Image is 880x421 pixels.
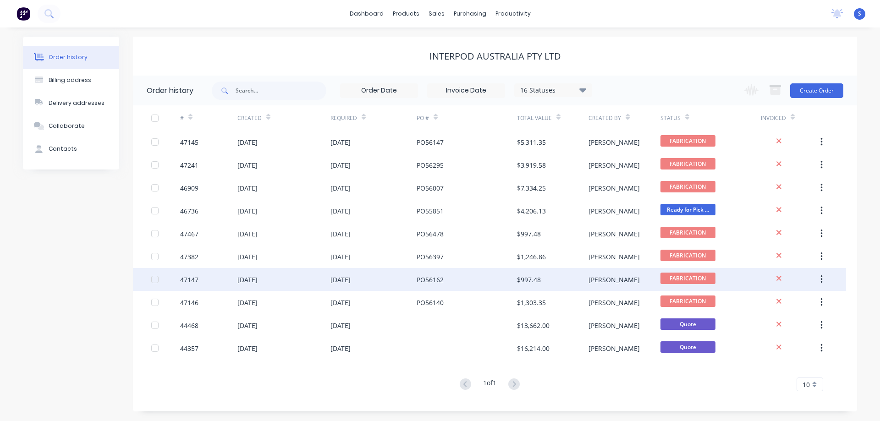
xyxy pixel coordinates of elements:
[517,321,550,330] div: $13,662.00
[49,53,88,61] div: Order history
[330,105,417,131] div: Required
[180,298,198,307] div: 47146
[517,229,541,239] div: $997.48
[345,7,388,21] a: dashboard
[517,105,588,131] div: Total Value
[491,7,535,21] div: productivity
[588,321,640,330] div: [PERSON_NAME]
[588,344,640,353] div: [PERSON_NAME]
[517,206,546,216] div: $4,206.13
[660,158,715,169] span: FABRICATION
[424,7,449,21] div: sales
[236,82,326,100] input: Search...
[237,206,258,216] div: [DATE]
[588,275,640,284] div: [PERSON_NAME]
[23,92,119,115] button: Delivery addresses
[180,160,198,170] div: 47241
[237,114,262,122] div: Created
[517,298,546,307] div: $1,303.35
[23,115,119,137] button: Collaborate
[428,84,505,98] input: Invoice Date
[417,206,444,216] div: PO55851
[237,298,258,307] div: [DATE]
[237,137,258,147] div: [DATE]
[803,380,810,389] span: 10
[180,321,198,330] div: 44468
[660,105,761,131] div: Status
[49,76,91,84] div: Billing address
[237,252,258,262] div: [DATE]
[330,252,351,262] div: [DATE]
[180,252,198,262] div: 47382
[237,160,258,170] div: [DATE]
[330,344,351,353] div: [DATE]
[660,273,715,284] span: FABRICATION
[588,114,621,122] div: Created By
[517,160,546,170] div: $3,919.58
[330,114,357,122] div: Required
[330,137,351,147] div: [DATE]
[49,122,85,130] div: Collaborate
[180,183,198,193] div: 46909
[49,145,77,153] div: Contacts
[660,135,715,147] span: FABRICATION
[429,51,561,62] div: INTERPOD AUSTRALIA Pty Ltd
[49,99,104,107] div: Delivery addresses
[330,275,351,284] div: [DATE]
[660,318,715,330] span: Quote
[330,160,351,170] div: [DATE]
[23,46,119,69] button: Order history
[588,160,640,170] div: [PERSON_NAME]
[237,229,258,239] div: [DATE]
[417,229,444,239] div: PO56478
[237,321,258,330] div: [DATE]
[588,105,660,131] div: Created By
[237,275,258,284] div: [DATE]
[660,250,715,261] span: FABRICATION
[660,341,715,353] span: Quote
[147,85,193,96] div: Order history
[417,183,444,193] div: PO56007
[417,137,444,147] div: PO56147
[330,183,351,193] div: [DATE]
[858,10,861,18] span: S
[588,137,640,147] div: [PERSON_NAME]
[330,229,351,239] div: [DATE]
[180,344,198,353] div: 44357
[449,7,491,21] div: purchasing
[330,321,351,330] div: [DATE]
[341,84,418,98] input: Order Date
[180,275,198,284] div: 47147
[417,114,429,122] div: PO #
[483,378,496,391] div: 1 of 1
[660,114,681,122] div: Status
[180,114,184,122] div: #
[417,252,444,262] div: PO56397
[660,295,715,307] span: FABRICATION
[517,183,546,193] div: $7,334.25
[517,252,546,262] div: $1,246.86
[588,252,640,262] div: [PERSON_NAME]
[517,114,552,122] div: Total Value
[180,105,237,131] div: #
[417,160,444,170] div: PO56295
[761,114,786,122] div: Invoiced
[588,206,640,216] div: [PERSON_NAME]
[180,206,198,216] div: 46736
[180,137,198,147] div: 47145
[237,105,330,131] div: Created
[388,7,424,21] div: products
[660,227,715,238] span: FABRICATION
[417,298,444,307] div: PO56140
[330,298,351,307] div: [DATE]
[660,204,715,215] span: Ready for Pick ...
[180,229,198,239] div: 47467
[761,105,818,131] div: Invoiced
[237,183,258,193] div: [DATE]
[517,344,550,353] div: $16,214.00
[588,183,640,193] div: [PERSON_NAME]
[517,137,546,147] div: $5,311.35
[16,7,30,21] img: Factory
[790,83,843,98] button: Create Order
[517,275,541,284] div: $997.48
